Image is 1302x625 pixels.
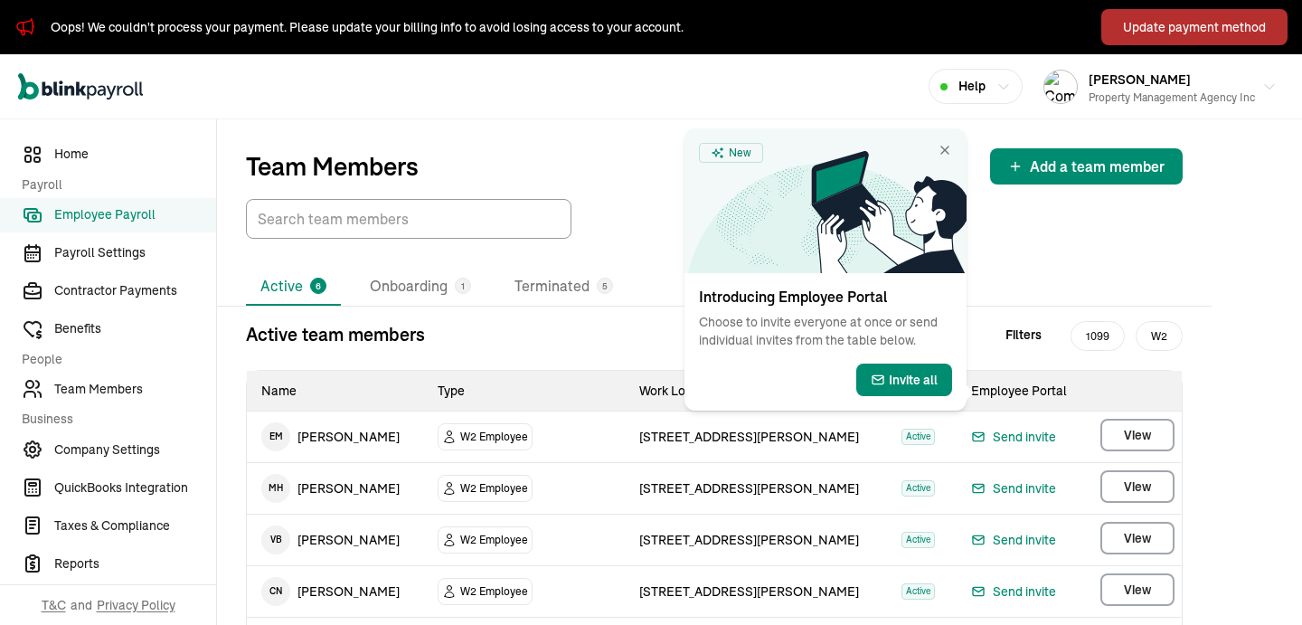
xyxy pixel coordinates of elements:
span: View [1124,529,1151,547]
span: Active [901,429,935,445]
button: Invite all [856,364,952,396]
span: 5 [602,279,608,293]
span: Privacy Policy [97,596,175,614]
button: View [1100,522,1175,554]
span: [STREET_ADDRESS][PERSON_NAME] [639,583,859,600]
div: Update payment method [1123,18,1266,37]
span: W2 Employee [460,582,528,601]
td: [PERSON_NAME] [247,515,423,565]
span: [STREET_ADDRESS][PERSON_NAME] [639,532,859,548]
button: View [1100,419,1175,451]
span: W2 Employee [460,428,528,446]
span: View [1124,478,1151,496]
span: Add a team member [1030,156,1165,177]
th: Name [247,371,423,412]
li: Onboarding [355,268,486,306]
span: Taxes & Compliance [54,516,216,535]
span: Payroll [22,175,205,194]
td: [PERSON_NAME] [247,566,423,617]
button: Update payment method [1101,9,1288,45]
button: Send invite [971,426,1056,448]
span: E M [261,422,290,451]
td: [PERSON_NAME] [247,463,423,514]
span: Home [54,145,216,164]
span: View [1124,426,1151,444]
span: [PERSON_NAME] [1089,71,1191,88]
p: Team Members [246,152,419,181]
span: People [22,350,205,369]
span: Business [22,410,205,429]
span: Employee Portal [971,383,1067,399]
span: Active [901,532,935,548]
td: [PERSON_NAME] [247,412,423,462]
button: Send invite [971,581,1056,602]
iframe: Chat Widget [1212,538,1302,625]
div: Property Management Agency Inc [1089,90,1255,106]
span: Filters [1005,326,1042,345]
span: Invite all [889,371,938,389]
span: W2 Employee [460,531,528,549]
nav: Global [18,61,143,113]
span: Company Settings [54,440,216,459]
span: Employee Payroll [54,205,216,224]
img: Company logo [1044,71,1077,103]
span: 1 [461,279,465,293]
h3: Introducing Employee Portal [699,288,952,306]
span: Contractor Payments [54,281,216,300]
li: Active [246,268,341,306]
span: W2 Employee [460,479,528,497]
button: Close card [938,143,952,157]
button: View [1100,573,1175,606]
span: [STREET_ADDRESS][PERSON_NAME] [639,429,859,445]
li: Terminated [500,268,627,306]
button: View [1100,470,1175,503]
span: [STREET_ADDRESS][PERSON_NAME] [639,480,859,497]
span: Benefits [54,319,216,338]
span: Active [901,480,935,497]
button: Send invite [971,478,1056,499]
th: Type [423,371,625,412]
span: New [729,144,751,162]
span: Help [958,77,986,96]
span: Team Members [54,380,216,399]
button: Company logo[PERSON_NAME]Property Management Agency Inc [1036,64,1284,109]
p: Choose to invite everyone at once or send individual invites from the table below. [699,313,952,349]
span: 6 [316,279,321,293]
span: C N [261,577,290,606]
span: V B [261,526,290,554]
span: M H [261,474,290,503]
span: Payroll Settings [54,243,216,262]
span: T&C [42,596,66,614]
span: QuickBooks Integration [54,478,216,497]
span: W2 [1136,321,1183,351]
span: Reports [54,554,216,573]
th: Work Location [625,371,887,412]
button: Help [929,69,1023,104]
span: 1099 [1071,321,1125,351]
button: Add a team member [990,148,1183,185]
p: Active team members [246,321,425,348]
div: Oops! We couldn't process your payment. Please update your billing info to avoid losing access to... [51,18,684,37]
button: Send invite [971,529,1056,551]
input: TextInput [246,199,571,239]
span: View [1124,581,1151,599]
span: Active [901,583,935,600]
